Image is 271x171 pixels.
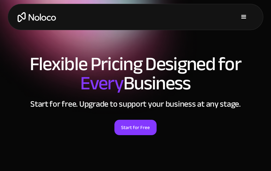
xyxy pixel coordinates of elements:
[18,12,56,22] a: home
[6,54,265,93] h1: Flexible Pricing Designed for Business
[114,120,157,135] a: Start for Free
[234,7,253,27] div: menu
[80,65,123,101] span: Every
[6,99,265,109] h2: Start for free. Upgrade to support your business at any stage.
